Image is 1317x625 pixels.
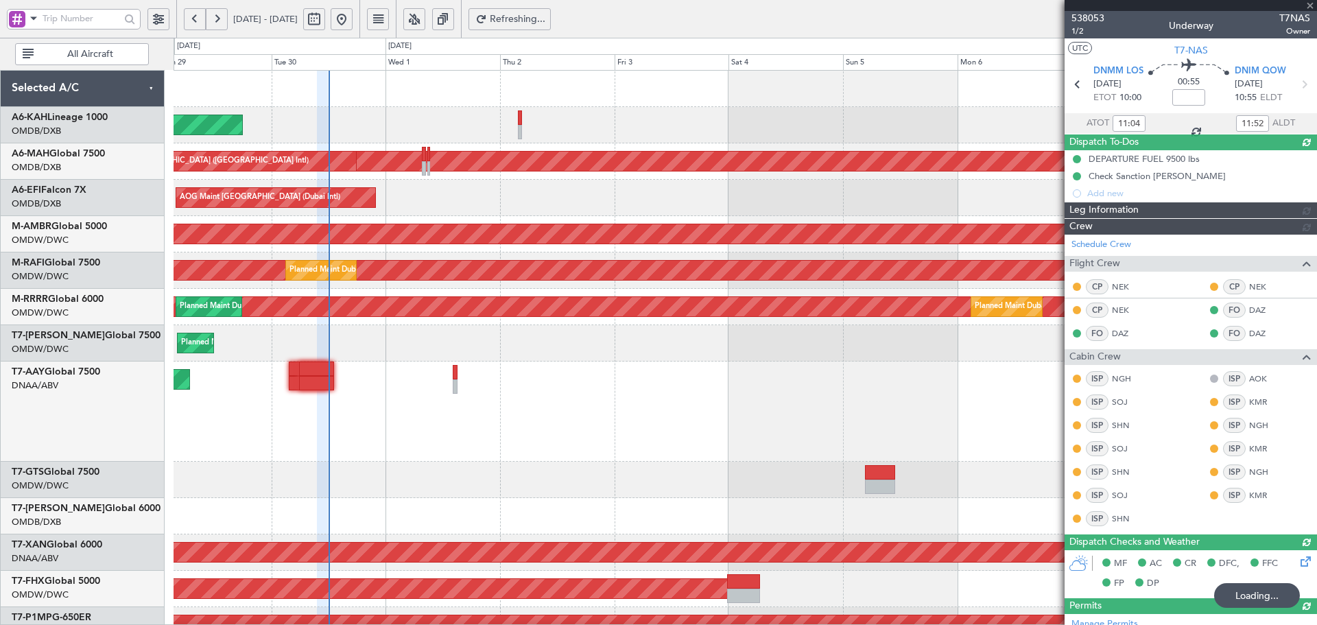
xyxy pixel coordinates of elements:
[36,49,144,59] span: All Aircraft
[843,54,958,71] div: Sun 5
[12,222,107,231] a: M-AMBRGlobal 5000
[12,379,58,392] a: DNAA/ABV
[12,480,69,492] a: OMDW/DWC
[1068,42,1092,54] button: UTC
[958,54,1072,71] div: Mon 6
[12,343,69,355] a: OMDW/DWC
[12,161,61,174] a: OMDB/DXB
[975,296,1110,317] div: Planned Maint Dubai (Al Maktoum Intl)
[12,367,100,377] a: T7-AAYGlobal 7500
[1272,117,1295,130] span: ALDT
[12,467,99,477] a: T7-GTSGlobal 7500
[12,294,104,304] a: M-RRRRGlobal 6000
[180,296,315,317] div: Planned Maint Dubai (Al Maktoum Intl)
[12,613,52,622] span: T7-P1MP
[12,222,51,231] span: M-AMBR
[1093,64,1143,78] span: DNMM LOS
[12,113,108,122] a: A6-KAHLineage 1000
[12,149,105,158] a: A6-MAHGlobal 7500
[12,258,100,268] a: M-RAFIGlobal 7500
[468,8,551,30] button: Refreshing...
[12,576,100,586] a: T7-FHXGlobal 5000
[1071,25,1104,37] span: 1/2
[1093,91,1116,105] span: ETOT
[1279,11,1310,25] span: T7NAS
[12,294,48,304] span: M-RRRR
[12,552,58,565] a: DNAA/ABV
[157,54,272,71] div: Mon 29
[181,333,316,353] div: Planned Maint Dubai (Al Maktoum Intl)
[180,187,340,208] div: AOG Maint [GEOGRAPHIC_DATA] (Dubai Intl)
[80,151,309,172] div: Planned Maint [GEOGRAPHIC_DATA] ([GEOGRAPHIC_DATA] Intl)
[1235,78,1263,91] span: [DATE]
[490,14,546,24] span: Refreshing...
[12,540,102,550] a: T7-XANGlobal 6000
[500,54,615,71] div: Thu 2
[12,589,69,601] a: OMDW/DWC
[12,270,69,283] a: OMDW/DWC
[12,516,61,528] a: OMDB/DXB
[1174,43,1208,58] span: T7-NAS
[728,54,843,71] div: Sat 4
[12,198,61,210] a: OMDB/DXB
[177,40,200,52] div: [DATE]
[1093,78,1122,91] span: [DATE]
[12,504,105,513] span: T7-[PERSON_NAME]
[12,540,47,550] span: T7-XAN
[12,125,61,137] a: OMDB/DXB
[1260,91,1282,105] span: ELDT
[1087,117,1109,130] span: ATOT
[1071,11,1104,25] span: 538053
[1169,19,1213,33] div: Underway
[12,331,161,340] a: T7-[PERSON_NAME]Global 7500
[615,54,729,71] div: Fri 3
[15,43,149,65] button: All Aircraft
[12,467,44,477] span: T7-GTS
[1178,75,1200,89] span: 00:55
[12,504,161,513] a: T7-[PERSON_NAME]Global 6000
[12,613,91,622] a: T7-P1MPG-650ER
[12,307,69,319] a: OMDW/DWC
[12,331,105,340] span: T7-[PERSON_NAME]
[233,13,298,25] span: [DATE] - [DATE]
[12,185,41,195] span: A6-EFI
[12,576,45,586] span: T7-FHX
[385,54,500,71] div: Wed 1
[43,8,120,29] input: Trip Number
[12,185,86,195] a: A6-EFIFalcon 7X
[12,234,69,246] a: OMDW/DWC
[1214,583,1300,608] div: Loading...
[1279,25,1310,37] span: Owner
[12,113,47,122] span: A6-KAH
[289,260,425,281] div: Planned Maint Dubai (Al Maktoum Intl)
[12,258,45,268] span: M-RAFI
[12,367,45,377] span: T7-AAY
[1235,91,1257,105] span: 10:55
[12,149,49,158] span: A6-MAH
[388,40,412,52] div: [DATE]
[1119,91,1141,105] span: 10:00
[272,54,386,71] div: Tue 30
[1235,64,1286,78] span: DNIM QOW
